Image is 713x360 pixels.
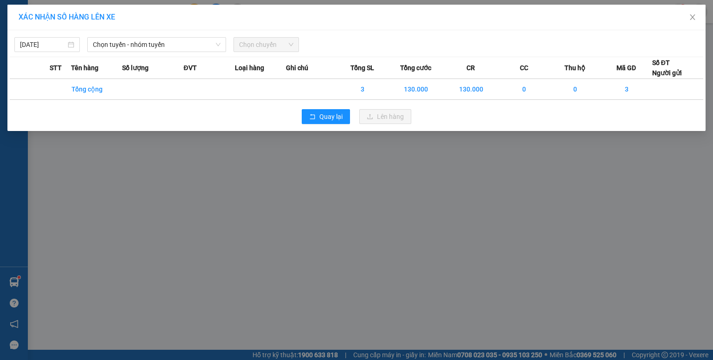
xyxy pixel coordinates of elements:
[337,79,388,100] td: 3
[71,63,98,73] span: Tên hàng
[235,63,264,73] span: Loại hàng
[19,13,115,21] span: XÁC NHẬN SỐ HÀNG LÊN XE
[215,42,221,47] span: down
[309,113,316,121] span: rollback
[689,13,696,21] span: close
[50,63,62,73] span: STT
[286,63,308,73] span: Ghi chú
[499,79,550,100] td: 0
[564,63,585,73] span: Thu hộ
[122,63,149,73] span: Số lượng
[388,79,443,100] td: 130.000
[520,63,528,73] span: CC
[680,5,706,31] button: Close
[467,63,475,73] span: CR
[652,58,682,78] div: Số ĐT Người gửi
[302,109,350,124] button: rollbackQuay lại
[350,63,374,73] span: Tổng SL
[443,79,499,100] td: 130.000
[319,111,343,122] span: Quay lại
[71,79,122,100] td: Tổng cộng
[20,39,66,50] input: 13/10/2025
[550,79,601,100] td: 0
[93,38,220,52] span: Chọn tuyến - nhóm tuyến
[359,109,411,124] button: uploadLên hàng
[616,63,636,73] span: Mã GD
[239,38,293,52] span: Chọn chuyến
[601,79,652,100] td: 3
[184,63,197,73] span: ĐVT
[400,63,431,73] span: Tổng cước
